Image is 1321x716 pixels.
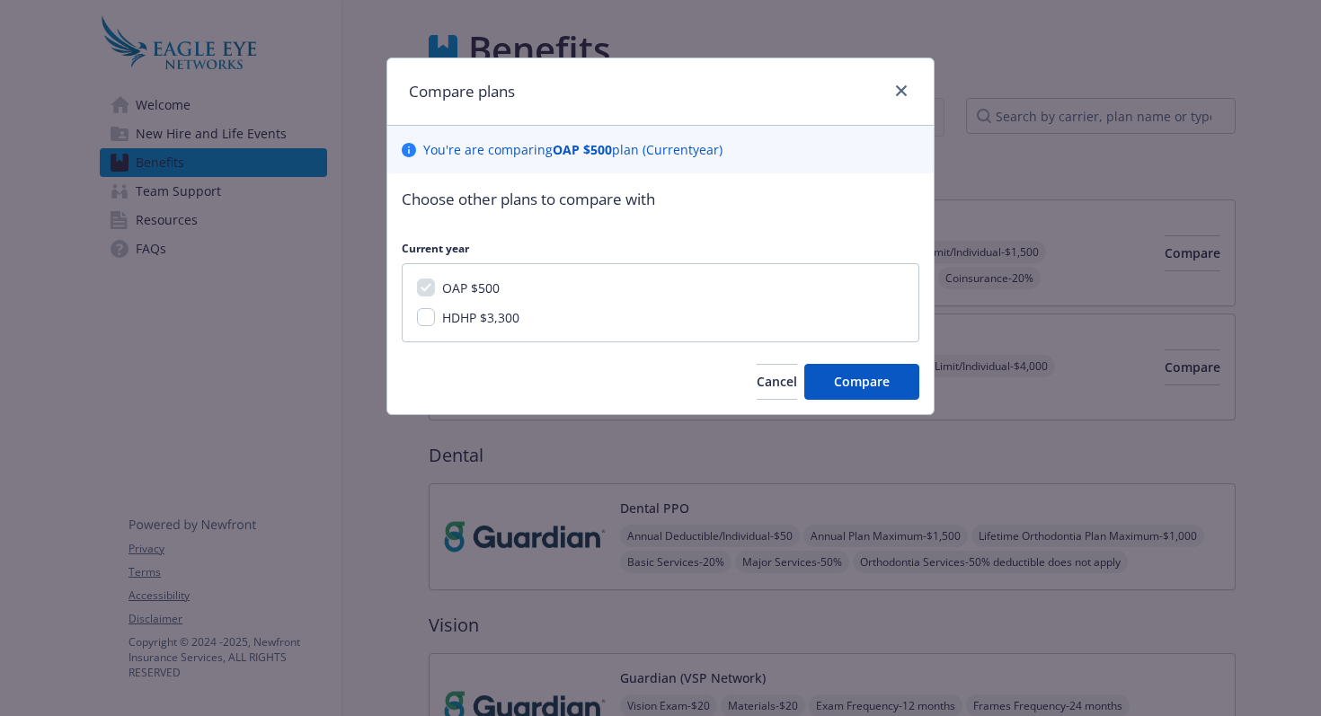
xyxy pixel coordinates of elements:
h1: Compare plans [409,80,515,103]
span: HDHP $3,300 [442,309,519,326]
span: OAP $500 [442,279,500,296]
button: Compare [804,364,919,400]
p: Current year [402,241,919,256]
b: OAP $500 [553,141,612,158]
span: Cancel [757,373,797,390]
a: close [891,80,912,102]
span: Compare [834,373,890,390]
p: Choose other plans to compare with [402,188,919,211]
button: Cancel [757,364,797,400]
p: You ' re are comparing plan ( Current year) [423,140,723,159]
